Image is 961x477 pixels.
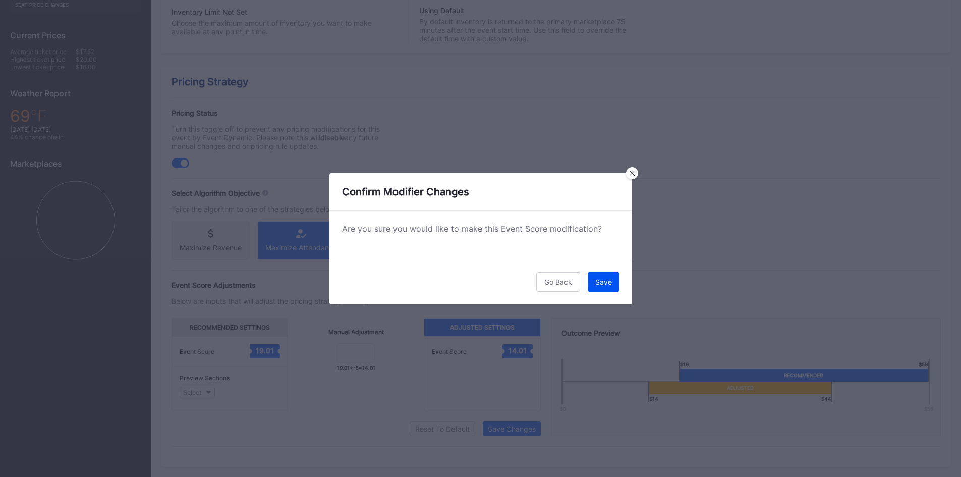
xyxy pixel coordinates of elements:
div: Go Back [544,278,572,286]
div: Confirm Modifier Changes [329,173,632,211]
div: Save [595,278,612,286]
button: Go Back [536,272,580,292]
button: Save [588,272,619,292]
div: Are you sure you would like to make this Event Score modification? [342,224,619,234]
